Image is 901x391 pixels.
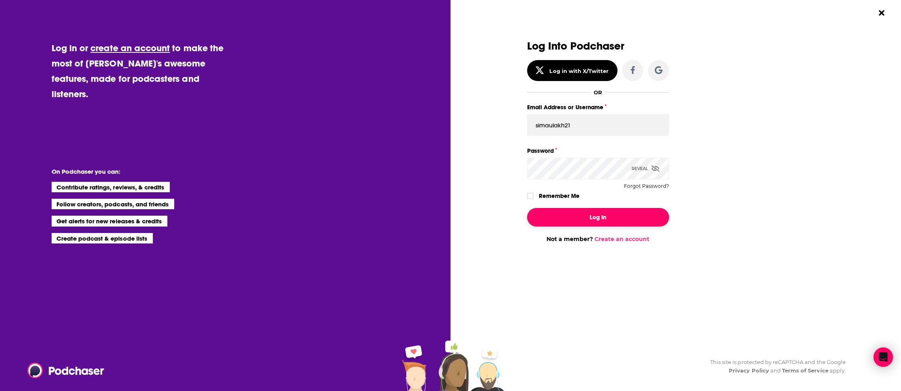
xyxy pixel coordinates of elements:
li: On Podchaser you can: [52,168,213,175]
div: Open Intercom Messenger [874,347,893,367]
div: Not a member? [527,235,669,243]
button: Forgot Password? [624,183,669,189]
li: Get alerts for new releases & credits [52,216,167,226]
a: create an account [90,42,170,54]
div: Log in with X/Twitter [549,68,609,74]
div: This site is protected by reCAPTCHA and the Google and apply. [704,358,846,375]
div: Reveal [632,158,659,179]
a: Podchaser - Follow, Share and Rate Podcasts [27,363,98,378]
li: Create podcast & episode lists [52,233,153,243]
button: Log in with X/Twitter [527,60,617,81]
div: OR [594,89,602,96]
a: Privacy Policy [729,367,769,374]
label: Password [527,146,669,156]
li: Follow creators, podcasts, and friends [52,199,175,209]
img: Podchaser - Follow, Share and Rate Podcasts [27,363,105,378]
a: Terms of Service [782,367,828,374]
button: Close Button [874,5,889,21]
label: Email Address or Username [527,102,669,112]
h3: Log Into Podchaser [527,40,669,52]
li: Contribute ratings, reviews, & credits [52,182,170,192]
input: Email Address or Username [527,114,669,136]
button: Log In [527,208,669,227]
label: Remember Me [539,191,580,201]
a: Create an account [594,235,649,243]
